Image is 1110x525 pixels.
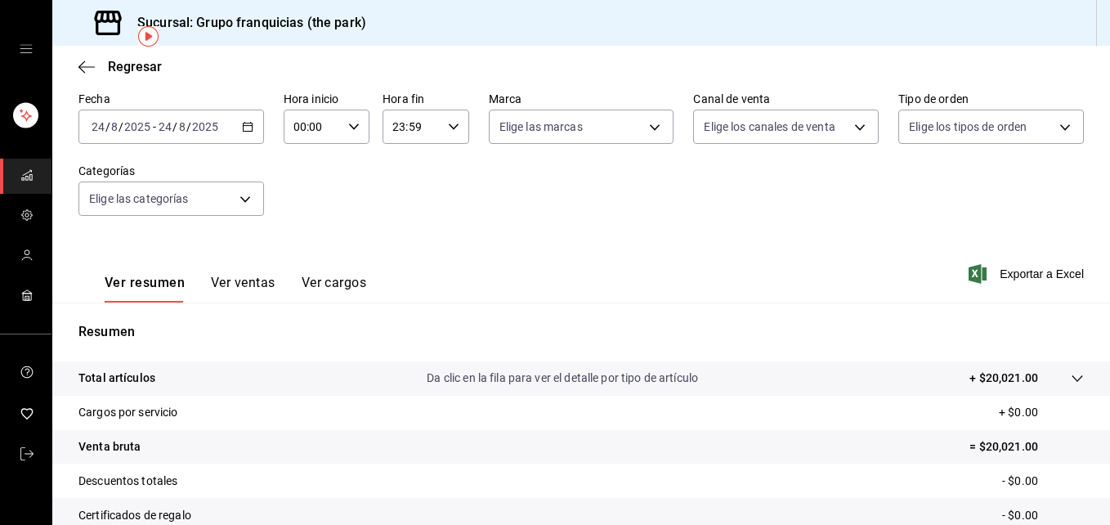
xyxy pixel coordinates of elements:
[898,93,1084,105] label: Tipo de orden
[178,120,186,133] input: --
[909,119,1027,135] span: Elige los tipos de orden
[105,275,366,303] div: navigation tabs
[186,120,191,133] span: /
[105,275,185,303] button: Ver resumen
[383,93,468,105] label: Hora fin
[20,43,33,56] button: open drawer
[969,438,1084,455] p: = $20,021.00
[78,322,1084,342] p: Resumen
[78,370,155,387] p: Total artículos
[489,93,674,105] label: Marca
[153,120,156,133] span: -
[123,120,151,133] input: ----
[999,404,1084,421] p: + $0.00
[1002,507,1084,524] p: - $0.00
[110,120,119,133] input: --
[119,120,123,133] span: /
[191,120,219,133] input: ----
[78,59,162,74] button: Regresar
[108,59,162,74] span: Regresar
[138,26,159,47] img: Tooltip marker
[105,120,110,133] span: /
[704,119,835,135] span: Elige los canales de venta
[78,404,178,421] p: Cargos por servicio
[499,119,583,135] span: Elige las marcas
[969,370,1038,387] p: + $20,021.00
[972,264,1084,284] button: Exportar a Excel
[89,191,189,207] span: Elige las categorías
[1002,473,1084,490] p: - $0.00
[78,438,141,455] p: Venta bruta
[302,275,367,303] button: Ver cargos
[172,120,177,133] span: /
[78,93,264,105] label: Fecha
[78,507,191,524] p: Certificados de regalo
[284,93,369,105] label: Hora inicio
[693,93,879,105] label: Canal de venta
[211,275,275,303] button: Ver ventas
[158,120,172,133] input: --
[91,120,105,133] input: --
[124,13,366,33] h3: Sucursal: Grupo franquicias (the park)
[427,370,698,387] p: Da clic en la fila para ver el detalle por tipo de artículo
[78,165,264,177] label: Categorías
[78,473,177,490] p: Descuentos totales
